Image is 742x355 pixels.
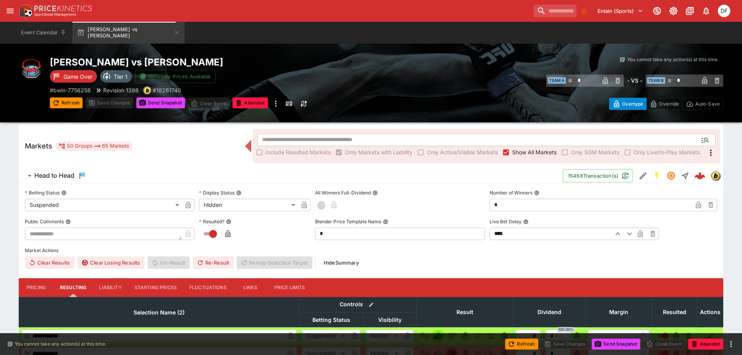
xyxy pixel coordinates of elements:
[366,300,376,310] button: Bulk edit
[609,98,723,110] div: Start From
[271,97,280,110] button: more
[143,87,151,94] div: bwin
[114,72,127,81] p: Tier 1
[512,148,557,156] span: Show All Markets
[622,100,643,108] p: Overtype
[571,148,619,156] span: Only SGM Markets
[366,330,401,342] div: Hidden
[445,330,458,342] button: Lose
[199,199,298,211] div: Hidden
[25,141,52,150] h5: Markets
[372,190,378,196] button: All Winners Full-Dividend
[664,169,678,183] button: Suspended
[548,77,566,84] span: Team A
[370,315,410,325] span: Visibility
[659,100,679,108] p: Override
[523,219,529,224] button: Live Bet Delay
[19,278,54,297] button: Pricing
[650,4,664,18] button: Connected to PK
[692,168,708,184] a: 209f18d6-15d8-445f-a2ce-21392d28d96d
[58,141,129,151] div: 50 Groups 65 Markets
[304,315,359,325] span: Betting Status
[383,219,388,224] button: Blender Price Template Name
[695,100,720,108] p: Auto-Save
[647,77,665,84] span: Team B
[25,218,64,225] p: Public Comments
[199,218,224,225] p: Resulted?
[128,278,183,297] button: Starting Prices
[266,148,331,156] span: Include Resulted Markets
[592,339,640,350] button: Send Snapshot
[683,4,697,18] button: Documentation
[726,339,736,349] button: more
[315,189,371,196] p: All Winners Full-Dividend
[233,99,268,106] span: Mark an event as closed and abandoned.
[16,22,71,44] button: Event Calendar
[78,256,145,269] button: Clear Losing Results
[718,5,730,17] div: David Foster
[716,2,733,19] button: David Foster
[427,148,498,156] span: Only Active/Visible Markets
[490,218,522,225] p: Live Bet Delay
[627,76,642,85] h6: - VS -
[666,171,676,180] svg: Suspended
[135,70,216,83] button: Simulator Prices Available
[236,190,241,196] button: Display Status
[472,330,484,342] button: Push
[50,56,387,68] h2: Copy To Clipboard
[505,339,538,350] button: Refresh
[50,97,83,108] button: Refresh
[193,256,234,269] button: Re-Result
[698,133,712,147] button: Open
[72,22,185,44] button: [PERSON_NAME] vs [PERSON_NAME]
[63,72,92,81] p: Game Over
[34,5,92,11] img: PriceKinetics
[19,168,563,184] button: Head to Head
[34,171,74,180] h6: Head to Head
[419,330,431,342] button: Not Set
[652,297,698,327] th: Resulted
[593,5,648,17] button: Select Tenant
[694,170,705,181] img: logo-cerberus--red.svg
[534,190,539,196] button: Number of Winners
[199,189,234,196] p: Display Status
[65,219,71,224] button: Public Comments
[125,308,193,317] span: Selection Name (2)
[25,245,717,256] label: Market Actions
[534,5,576,17] input: search
[148,256,189,269] span: Un-Result
[711,171,720,180] div: bwin
[698,297,723,327] th: Actions
[699,4,713,18] button: Notifications
[706,148,716,157] svg: More
[302,330,348,342] div: Suspended
[586,297,652,327] th: Margin
[54,278,93,297] button: Resulting
[542,332,544,340] div: /
[578,5,590,17] button: No Bookmarks
[490,189,532,196] p: Number of Winners
[345,148,412,156] span: Only Markets with Liability
[627,56,719,63] p: You cannot take any action(s) at this time.
[25,256,74,269] button: Clear Results
[688,339,723,350] button: Abandon
[513,297,586,327] th: Dividend
[15,341,106,348] p: You cannot take any action(s) at this time.
[319,256,363,269] button: HideSummary
[233,278,268,297] button: Links
[25,189,60,196] p: Betting Status
[650,169,664,183] button: SGM Enabled
[688,339,723,347] span: Mark an event as closed and abandoned.
[61,190,67,196] button: Betting Status
[300,297,416,312] th: Controls
[25,199,182,211] div: Suspended
[666,4,680,18] button: Toggle light/dark mode
[432,330,444,342] button: Win
[19,56,44,81] img: mma.png
[646,98,682,110] button: Override
[315,218,381,225] p: Blender Price Template Name
[636,169,650,183] button: Edit Detail
[678,169,692,183] button: Straight
[609,98,647,110] button: Overtype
